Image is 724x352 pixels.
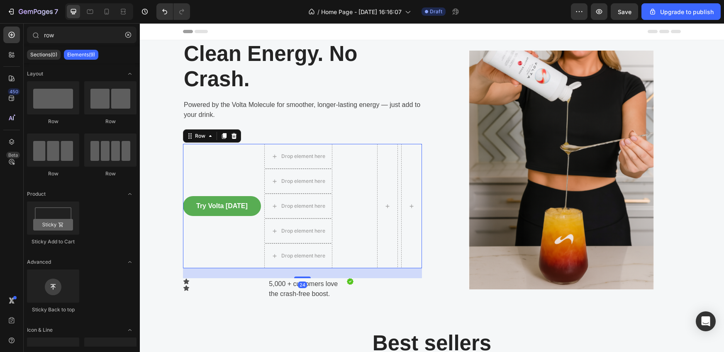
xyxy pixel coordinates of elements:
[27,118,79,125] div: Row
[27,326,53,334] span: Icon & Line
[27,258,51,266] span: Advanced
[123,187,137,201] span: Toggle open
[3,3,62,20] button: 7
[618,8,631,15] span: Save
[611,3,638,20] button: Save
[129,256,199,276] p: 5,000 + customers love the crash-free boost.
[84,118,137,125] div: Row
[641,3,721,20] button: Upgrade to publish
[317,7,319,16] span: /
[430,8,442,15] span: Draft
[27,306,79,313] div: Sticky Back to top
[321,7,402,16] span: Home Page - [DATE] 16:16:07
[123,67,137,80] span: Toggle open
[302,27,541,266] img: Alt Image
[84,170,137,177] div: Row
[158,258,167,265] div: 24
[156,3,190,20] div: Undo/Redo
[141,229,185,236] div: Drop element here
[6,152,20,158] div: Beta
[44,307,540,333] p: Best sellers
[67,51,95,58] p: Elements(9)
[54,109,67,117] div: Row
[123,323,137,337] span: Toggle open
[141,204,185,211] div: Drop element here
[27,27,137,43] input: Search Sections & Elements
[27,170,79,177] div: Row
[27,238,79,245] div: Sticky Add to Cart
[141,180,185,186] div: Drop element here
[54,7,58,17] p: 7
[27,190,46,198] span: Product
[140,23,724,352] iframe: Design area
[30,51,57,58] p: Sections(0)
[27,70,43,78] span: Layout
[141,130,185,136] div: Drop element here
[123,255,137,269] span: Toggle open
[648,7,714,16] div: Upgrade to publish
[141,155,185,161] div: Drop element here
[696,311,716,331] div: Open Intercom Messenger
[8,88,20,95] div: 450
[207,255,214,262] img: Alt Image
